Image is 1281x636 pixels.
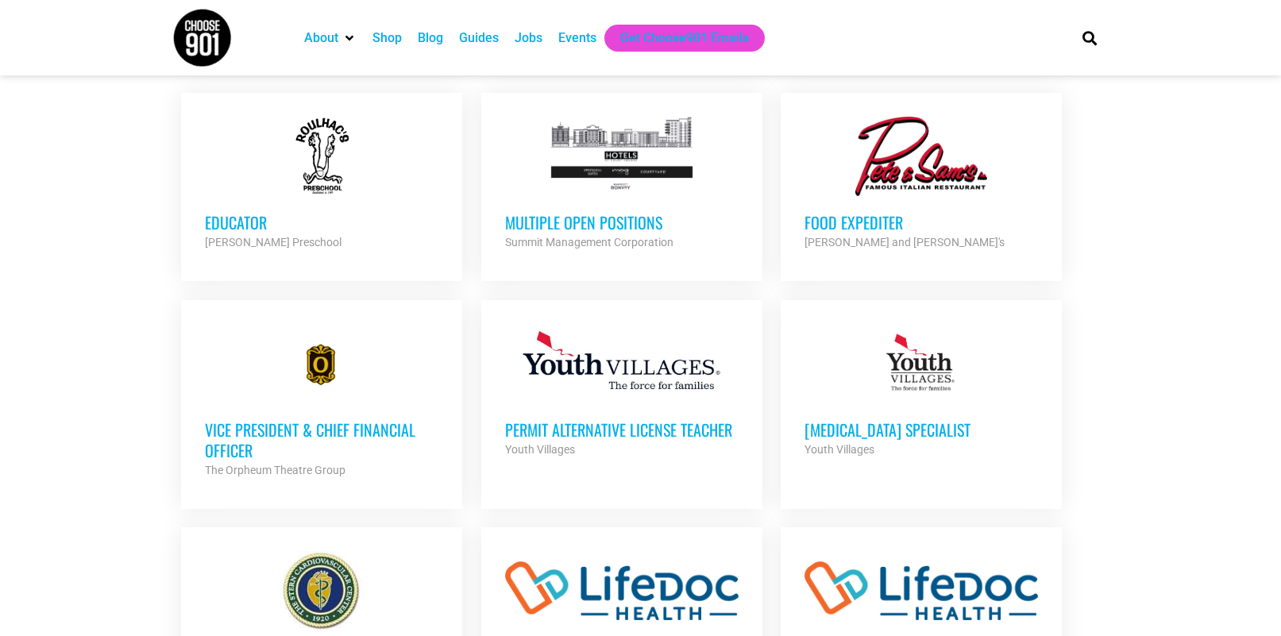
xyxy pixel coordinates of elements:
[296,25,365,52] div: About
[481,300,762,483] a: Permit Alternative License Teacher Youth Villages
[804,212,1038,233] h3: Food Expediter
[620,29,749,48] a: Get Choose901 Emails
[505,236,673,249] strong: Summit Management Corporation
[1076,25,1102,51] div: Search
[781,93,1062,276] a: Food Expediter [PERSON_NAME] and [PERSON_NAME]'s
[181,300,462,503] a: Vice President & Chief Financial Officer The Orpheum Theatre Group
[804,236,1005,249] strong: [PERSON_NAME] and [PERSON_NAME]'s
[372,29,402,48] a: Shop
[205,464,345,476] strong: The Orpheum Theatre Group
[459,29,499,48] a: Guides
[505,443,575,456] strong: Youth Villages
[781,300,1062,483] a: [MEDICAL_DATA] Specialist Youth Villages
[205,212,438,233] h3: Educator
[481,93,762,276] a: Multiple Open Positions Summit Management Corporation
[804,443,874,456] strong: Youth Villages
[505,419,739,440] h3: Permit Alternative License Teacher
[558,29,596,48] a: Events
[296,25,1055,52] nav: Main nav
[804,419,1038,440] h3: [MEDICAL_DATA] Specialist
[205,419,438,461] h3: Vice President & Chief Financial Officer
[181,93,462,276] a: Educator [PERSON_NAME] Preschool
[205,236,341,249] strong: [PERSON_NAME] Preschool
[304,29,338,48] a: About
[418,29,443,48] a: Blog
[505,212,739,233] h3: Multiple Open Positions
[515,29,542,48] a: Jobs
